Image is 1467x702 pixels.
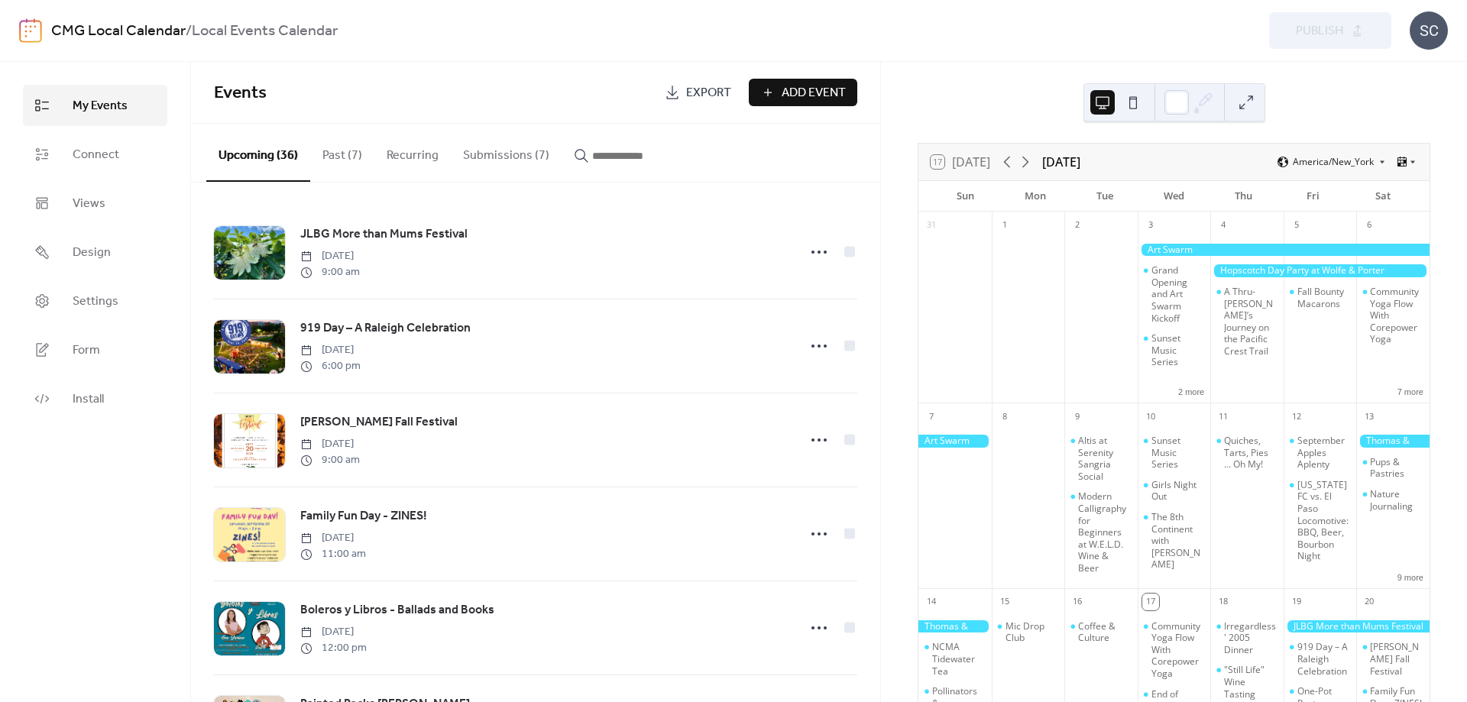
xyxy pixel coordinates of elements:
div: 6 [1361,217,1378,234]
div: Altis at Serenity Sangria Social [1064,435,1138,482]
b: Local Events Calendar [192,17,338,46]
div: Quiches, Tarts, Pies ... Oh My! [1210,435,1284,471]
div: Cary Farmers Fall Festival [1356,641,1430,677]
div: Thomas & Friends in the Garden at New Hope Valley Railway [1356,435,1430,448]
div: Fall Bounty Macarons [1297,286,1351,309]
span: 9:00 am [300,452,360,468]
div: 2 [1069,217,1086,234]
div: Hopscotch Day Party at Wolfe & Porter [1210,264,1430,277]
div: Fall Bounty Macarons [1284,286,1357,309]
div: 11 [1215,408,1232,425]
div: 5 [1288,217,1305,234]
div: 17 [1142,594,1159,610]
a: My Events [23,85,167,126]
div: Art Swarm [1138,244,1430,257]
div: September Apples Aplenty [1284,435,1357,471]
div: Community Yoga Flow With Corepower Yoga [1370,286,1423,345]
div: Coffee & Culture [1064,620,1138,644]
div: Community Yoga Flow With Corepower Yoga [1138,620,1211,680]
div: Modern Calligraphy for Beginners at W.E.L.D. Wine & Beer [1064,490,1138,574]
button: 2 more [1172,384,1210,397]
div: Pups & Pastries [1370,456,1423,480]
div: 16 [1069,594,1086,610]
button: Add Event [749,79,857,106]
span: 6:00 pm [300,358,361,374]
div: North Carolina FC vs. El Paso Locomotive: BBQ, Beer, Bourbon Night [1284,479,1357,562]
div: Grand Opening and Art Swarm Kickoff [1138,264,1211,324]
div: A Thru-Hiker’s Journey on the Pacific Crest Trail [1210,286,1284,357]
a: Form [23,329,167,370]
div: Sun [931,181,1000,212]
b: / [186,17,192,46]
div: Quiches, Tarts, Pies ... Oh My! [1224,435,1278,471]
div: Mon [1000,181,1070,212]
a: Boleros y Libros - Ballads and Books [300,600,494,620]
div: 1 [996,217,1013,234]
span: [DATE] [300,624,367,640]
div: 4 [1215,217,1232,234]
a: Connect [23,134,167,175]
div: NCMA Tidewater Tea [918,641,992,677]
span: 11:00 am [300,546,366,562]
div: "Still Life" Wine Tasting [1210,664,1284,700]
div: JLBG More than Mums Festival [1284,620,1430,633]
div: Modern Calligraphy for Beginners at W.E.L.D. Wine & Beer [1078,490,1132,574]
a: 919 Day – A Raleigh Celebration [300,319,471,338]
div: 8 [996,408,1013,425]
div: 20 [1361,594,1378,610]
span: Settings [73,293,118,311]
a: [PERSON_NAME] Fall Festival [300,412,458,432]
div: 13 [1361,408,1378,425]
div: Thu [1209,181,1278,212]
div: [PERSON_NAME] Fall Festival [1370,641,1423,677]
span: America/New_York [1293,157,1374,167]
a: Export [653,79,743,106]
div: 919 Day – A Raleigh Celebration [1284,641,1357,677]
div: Nature Journaling [1370,488,1423,512]
div: [DATE] [1042,153,1080,171]
div: Pups & Pastries [1356,456,1430,480]
button: 9 more [1391,570,1430,583]
div: Irregardless' 2005 Dinner [1224,620,1278,656]
div: Sunset Music Series [1138,435,1211,471]
img: logo [19,18,42,43]
a: Views [23,183,167,224]
div: Fri [1278,181,1348,212]
div: Grand Opening and Art Swarm Kickoff [1151,264,1205,324]
div: Thomas & Friends in the Garden at New Hope Valley Railway [918,620,992,633]
span: Views [73,195,105,213]
div: Community Yoga Flow With Corepower Yoga [1151,620,1205,680]
div: Art Swarm [918,435,992,448]
a: Design [23,231,167,273]
div: 7 [923,408,940,425]
div: A Thru-[PERSON_NAME]’s Journey on the Pacific Crest Trail [1224,286,1278,357]
button: Recurring [374,124,451,180]
div: Irregardless' 2005 Dinner [1210,620,1284,656]
a: CMG Local Calendar [51,17,186,46]
div: Mic Drop Club [992,620,1065,644]
div: Girls Night Out [1151,479,1205,503]
div: 31 [923,217,940,234]
div: [US_STATE] FC vs. El Paso Locomotive: BBQ, Beer, Bourbon Night [1297,479,1351,562]
span: JLBG More than Mums Festival [300,225,468,244]
span: Design [73,244,111,262]
span: Family Fun Day - ZINES! [300,507,427,526]
span: Export [686,84,731,102]
span: Install [73,390,104,409]
div: Altis at Serenity Sangria Social [1078,435,1132,482]
div: "Still Life" Wine Tasting [1224,664,1278,700]
div: 9 [1069,408,1086,425]
button: Past (7) [310,124,374,180]
button: Upcoming (36) [206,124,310,182]
div: Community Yoga Flow With Corepower Yoga [1356,286,1430,345]
div: Sunset Music Series [1151,435,1205,471]
span: [DATE] [300,436,360,452]
div: Mic Drop Club [1006,620,1059,644]
span: 12:00 pm [300,640,367,656]
div: 10 [1142,408,1159,425]
span: Form [73,341,100,360]
div: September Apples Aplenty [1297,435,1351,471]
